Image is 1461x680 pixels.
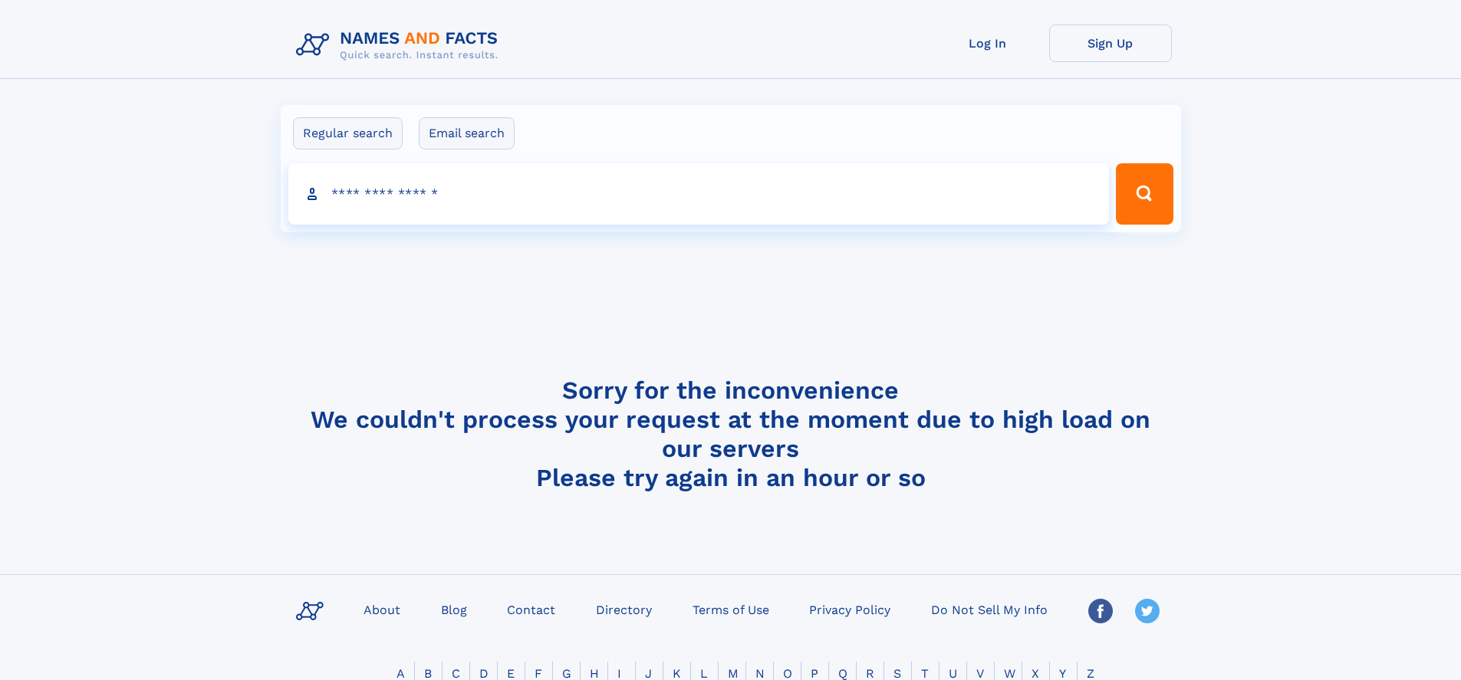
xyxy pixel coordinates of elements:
a: Blog [435,598,473,620]
a: Do Not Sell My Info [925,598,1054,620]
label: Regular search [293,117,403,149]
img: Facebook [1088,599,1113,623]
a: Terms of Use [686,598,775,620]
a: Privacy Policy [803,598,897,620]
a: Contact [501,598,561,620]
input: search input [288,163,1110,225]
a: Directory [590,598,658,620]
a: Log In [926,25,1049,62]
h4: Sorry for the inconvenience We couldn't process your request at the moment due to high load on ou... [290,376,1172,492]
img: Logo Names and Facts [290,25,511,66]
label: Email search [419,117,515,149]
button: Search Button [1116,163,1173,225]
img: Twitter [1135,599,1160,623]
a: Sign Up [1049,25,1172,62]
a: About [357,598,406,620]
